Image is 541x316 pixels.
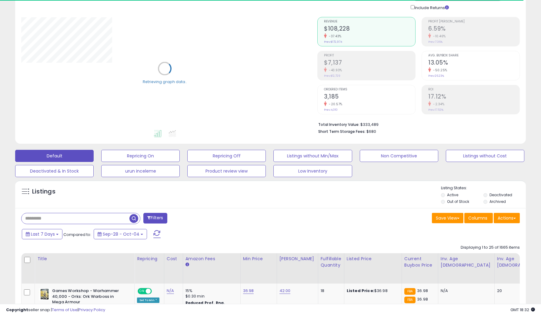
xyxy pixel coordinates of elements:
[431,34,446,39] small: -10.46%
[428,59,519,67] h2: 13.05%
[31,231,55,237] span: Last 7 Days
[428,93,519,101] h2: 17.12%
[447,192,458,197] label: Active
[273,165,352,177] button: Low Inventory
[489,199,506,204] label: Archived
[318,120,515,128] li: $333,489
[78,307,105,313] a: Privacy Policy
[185,262,189,267] small: Amazon Fees.
[324,108,338,112] small: Prev: 4,010
[39,288,51,300] img: 51WFa9jEP+L._SL40_.jpg
[52,288,126,307] b: Games Workshop - Warhammer 40,000 - Orks: Ork Warboss in Mega Armour
[15,165,94,177] button: Deactivated & In Stock
[143,79,187,84] div: Retrieving graph data..
[417,288,428,294] span: 36.98
[185,256,238,262] div: Amazon Fees
[321,256,342,268] div: Fulfillable Quantity
[94,229,147,239] button: Sep-28 - Oct-04
[468,215,487,221] span: Columns
[273,150,352,162] button: Listings without Min/Max
[404,256,436,268] div: Current Buybox Price
[464,213,493,223] button: Columns
[167,288,174,294] a: N/A
[185,294,236,299] div: $0.30 min
[138,289,146,294] span: ON
[101,150,180,162] button: Repricing On
[143,213,167,224] button: Filters
[324,54,415,57] span: Profit
[324,88,415,91] span: Ordered Items
[187,150,266,162] button: Repricing Off
[52,307,78,313] a: Terms of Use
[406,4,456,11] div: Include Returns
[428,25,519,33] h2: 6.59%
[32,187,55,196] h5: Listings
[428,108,443,112] small: Prev: 17.53%
[324,74,340,78] small: Prev: $12,729
[318,122,359,127] b: Total Inventory Value:
[461,245,520,250] div: Displaying 1 to 25 of 1665 items
[137,256,162,262] div: Repricing
[446,150,524,162] button: Listings without Cost
[318,129,366,134] b: Short Term Storage Fees:
[327,102,342,106] small: -20.57%
[187,165,266,177] button: Product review view
[489,192,512,197] label: Deactivated
[279,256,316,262] div: [PERSON_NAME]
[243,288,254,294] a: 36.98
[428,20,519,23] span: Profit [PERSON_NAME]
[347,288,397,294] div: $36.98
[37,256,132,262] div: Title
[347,256,399,262] div: Listed Price
[428,88,519,91] span: ROI
[137,298,159,303] div: Set To Min *
[431,102,444,106] small: -2.34%
[428,74,444,78] small: Prev: 26.23%
[432,213,463,223] button: Save View
[6,307,105,313] div: seller snap | |
[22,229,62,239] button: Last 7 Days
[441,185,526,191] p: Listing States:
[151,289,161,294] span: OFF
[321,288,339,294] div: 18
[279,288,291,294] a: 42.00
[15,150,94,162] button: Default
[428,40,442,44] small: Prev: 7.36%
[404,288,416,295] small: FBA
[494,213,520,223] button: Actions
[441,256,492,268] div: Inv. Age [DEMOGRAPHIC_DATA]
[347,288,374,294] b: Listed Price:
[324,25,415,33] h2: $108,228
[101,165,180,177] button: urun inceleme
[324,40,342,44] small: Prev: $172,974
[324,59,415,67] h2: $7,137
[63,232,91,237] span: Compared to:
[366,129,376,134] span: $680
[243,256,274,262] div: Min Price
[428,54,519,57] span: Avg. Buybox Share
[327,68,342,72] small: -43.93%
[360,150,438,162] button: Non Competitive
[103,231,139,237] span: Sep-28 - Oct-04
[327,34,342,39] small: -37.43%
[510,307,535,313] span: 2025-10-12 18:32 GMT
[447,199,469,204] label: Out of Stock
[431,68,447,72] small: -50.25%
[185,288,236,294] div: 15%
[404,297,416,303] small: FBA
[167,256,180,262] div: Cost
[417,296,428,302] span: 36.98
[324,93,415,101] h2: 3,185
[6,307,28,313] strong: Copyright
[441,288,490,294] div: N/A
[324,20,415,23] span: Revenue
